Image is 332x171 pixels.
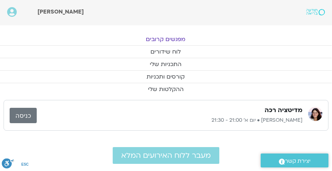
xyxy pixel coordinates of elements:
[10,108,37,123] a: כניסה
[265,106,302,115] h3: מדיטציה רכה
[261,154,328,167] a: יצירת קשר
[121,151,211,160] span: מעבר ללוח האירועים המלא
[37,116,302,125] p: [PERSON_NAME] • יום א׳ 21:00 - 21:30
[285,156,311,166] span: יצירת קשר
[37,8,84,16] span: [PERSON_NAME]
[113,147,219,164] a: מעבר ללוח האירועים המלא
[308,107,322,121] img: מיכל גורל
